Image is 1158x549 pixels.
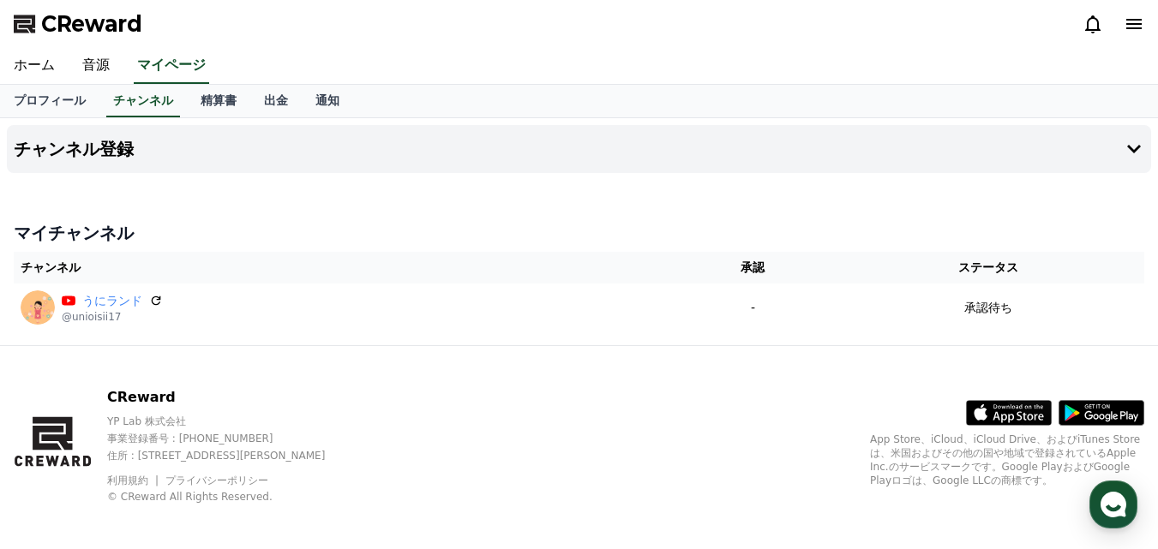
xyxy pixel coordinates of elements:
a: CReward [14,10,142,38]
p: CReward [107,387,355,408]
a: プライバシーポリシー [165,474,268,486]
a: うにランド [82,292,142,310]
a: 出金 [250,85,302,117]
a: 音源 [69,48,123,84]
img: うにランド [21,290,55,325]
a: マイページ [134,48,209,84]
p: @unioisii17 [62,310,163,324]
a: 精算書 [187,85,250,117]
th: チャンネル [14,252,673,283]
a: 利用規約 [107,474,161,486]
p: 事業登録番号 : [PHONE_NUMBER] [107,432,355,445]
p: © CReward All Rights Reserved. [107,490,355,504]
th: 承認 [673,252,832,283]
th: ステータス [832,252,1144,283]
p: YP Lab 株式会社 [107,415,355,428]
p: App Store、iCloud、iCloud Drive、およびiTunes Storeは、米国およびその他の国や地域で登録されているApple Inc.のサービスマークです。Google P... [870,433,1144,487]
h4: チャンネル登録 [14,140,134,158]
button: チャンネル登録 [7,125,1151,173]
span: CReward [41,10,142,38]
p: - [680,299,825,317]
p: 住所 : [STREET_ADDRESS][PERSON_NAME] [107,449,355,462]
a: チャンネル [106,85,180,117]
p: 承認待ち [964,299,1012,317]
a: 通知 [302,85,353,117]
h4: マイチャンネル [14,221,1144,245]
